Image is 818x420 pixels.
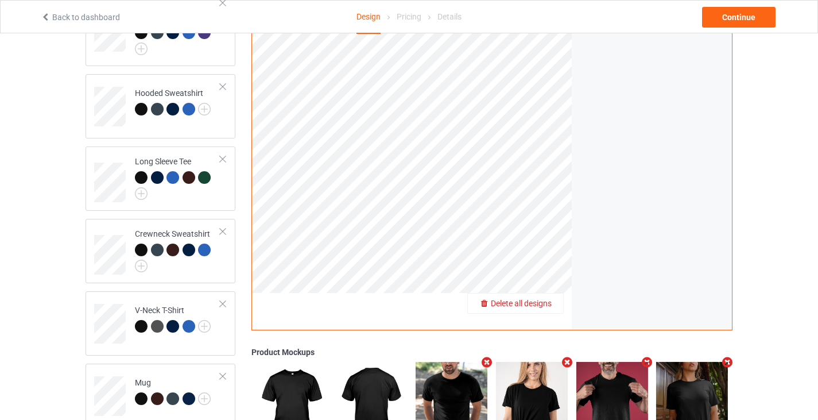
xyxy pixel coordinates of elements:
div: Crewneck Sweatshirt [135,228,220,268]
div: Mug [135,377,211,404]
div: Pricing [397,1,421,33]
img: svg+xml;base64,PD94bWwgdmVyc2lvbj0iMS4wIiBlbmNvZGluZz0iVVRGLTgiPz4KPHN2ZyB3aWR0aD0iMjJweCIgaGVpZ2... [135,187,148,200]
i: Remove mockup [640,356,654,368]
div: Hooded Sweatshirt [86,74,235,138]
img: svg+xml;base64,PD94bWwgdmVyc2lvbj0iMS4wIiBlbmNvZGluZz0iVVRGLTgiPz4KPHN2ZyB3aWR0aD0iMjJweCIgaGVpZ2... [135,43,148,55]
i: Remove mockup [480,356,494,368]
div: Design [356,1,381,34]
a: Back to dashboard [41,13,120,22]
div: V-Neck T-Shirt [86,291,235,356]
div: Crewneck Sweatshirt [86,219,235,283]
div: Long Sleeve Tee [86,147,235,211]
span: Delete all designs [491,299,552,308]
img: svg+xml;base64,PD94bWwgdmVyc2lvbj0iMS4wIiBlbmNvZGluZz0iVVRGLTgiPz4KPHN2ZyB3aWR0aD0iMjJweCIgaGVpZ2... [198,103,211,115]
div: Long Sleeve Tee [135,156,220,196]
div: V-Neck T-Shirt [135,305,211,332]
i: Remove mockup [560,356,574,368]
img: svg+xml;base64,PD94bWwgdmVyc2lvbj0iMS4wIiBlbmNvZGluZz0iVVRGLTgiPz4KPHN2ZyB3aWR0aD0iMjJweCIgaGVpZ2... [198,320,211,333]
div: Product Mockups [251,346,732,358]
div: Hooded Sweatshirt [135,87,211,115]
img: svg+xml;base64,PD94bWwgdmVyc2lvbj0iMS4wIiBlbmNvZGluZz0iVVRGLTgiPz4KPHN2ZyB3aWR0aD0iMjJweCIgaGVpZ2... [135,260,148,272]
div: Details [437,1,462,33]
div: Continue [702,7,776,28]
i: Remove mockup [720,356,735,368]
img: svg+xml;base64,PD94bWwgdmVyc2lvbj0iMS4wIiBlbmNvZGluZz0iVVRGLTgiPz4KPHN2ZyB3aWR0aD0iMjJweCIgaGVpZ2... [198,392,211,405]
